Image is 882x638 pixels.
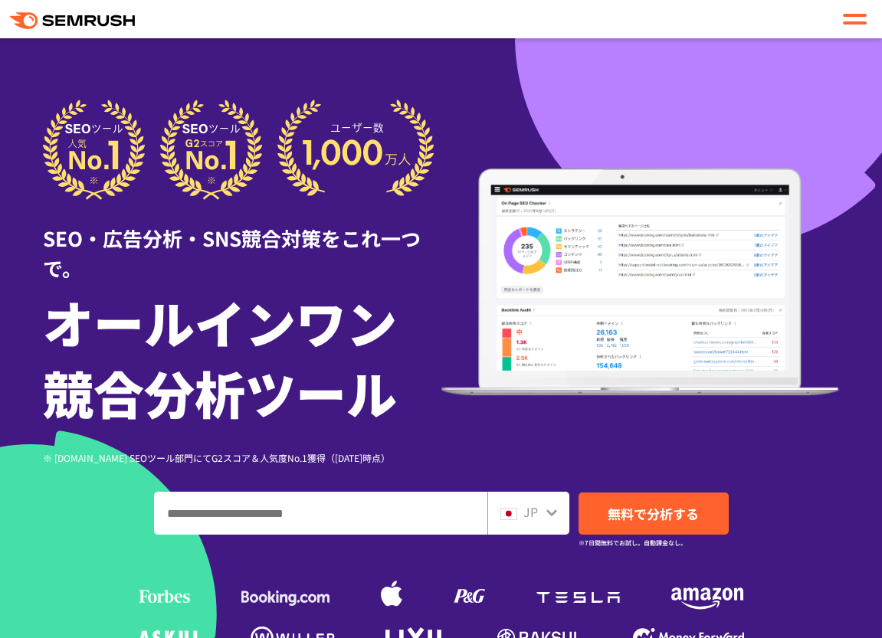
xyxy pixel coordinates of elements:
span: 無料で分析する [608,504,699,523]
div: ※ [DOMAIN_NAME] SEOツール部門にてG2スコア＆人気度No.1獲得（[DATE]時点） [43,450,441,465]
a: 無料で分析する [579,492,729,535]
div: SEO・広告分析・SNS競合対策をこれ一つで。 [43,200,441,283]
input: ドメイン、キーワードまたはURLを入力してください [155,492,487,534]
span: JP [523,502,538,521]
small: ※7日間無料でお試し。自動課金なし。 [579,535,687,550]
h1: オールインワン 競合分析ツール [43,286,441,427]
